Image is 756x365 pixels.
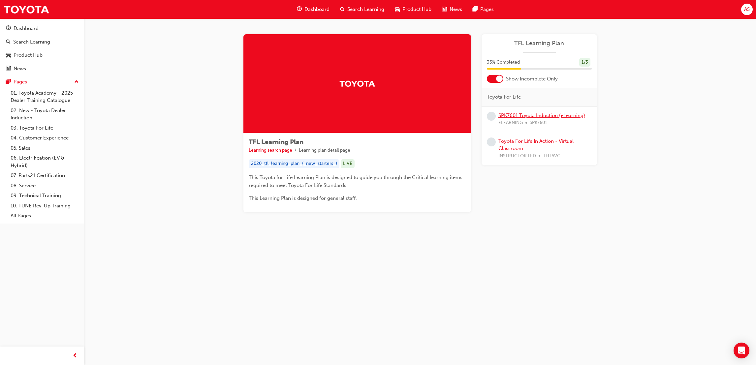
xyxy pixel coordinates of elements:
a: 05. Sales [8,143,81,153]
a: 02. New - Toyota Dealer Induction [8,106,81,123]
img: Trak [3,2,49,17]
span: 33 % Completed [487,59,520,66]
span: learningRecordVerb_NONE-icon [487,112,496,121]
span: News [450,6,462,13]
button: DashboardSearch LearningProduct HubNews [3,21,81,76]
span: pages-icon [473,5,478,14]
button: AS [741,4,753,15]
a: search-iconSearch Learning [335,3,390,16]
a: guage-iconDashboard [292,3,335,16]
a: 07. Parts21 Certification [8,170,81,181]
a: pages-iconPages [467,3,499,16]
a: News [3,63,81,75]
a: 09. Technical Training [8,191,81,201]
button: Pages [3,76,81,88]
span: ELEARNING [498,119,523,127]
div: Dashboard [14,25,39,32]
a: 10. TUNE Rev-Up Training [8,201,81,211]
span: car-icon [395,5,400,14]
div: Open Intercom Messenger [734,343,749,358]
a: Dashboard [3,22,81,35]
span: TFLIAVC [543,152,560,160]
span: up-icon [74,78,79,86]
a: 03. Toyota For Life [8,123,81,133]
span: search-icon [340,5,345,14]
span: pages-icon [6,79,11,85]
div: News [14,65,26,73]
span: prev-icon [73,352,78,360]
span: learningRecordVerb_NONE-icon [487,137,496,146]
div: 1 / 3 [579,58,590,67]
a: car-iconProduct Hub [390,3,437,16]
a: SPK7601 Toyota Induction (eLearning) [498,112,585,118]
div: 2020_tfl_learning_plan_(_new_starters_) [249,159,339,168]
span: search-icon [6,39,11,45]
span: Search Learning [347,6,384,13]
a: Learning search page [249,147,292,153]
div: Search Learning [13,38,50,46]
a: 08. Service [8,181,81,191]
span: guage-icon [297,5,302,14]
span: news-icon [442,5,447,14]
div: Product Hub [14,51,43,59]
a: 06. Electrification (EV & Hybrid) [8,153,81,170]
span: Pages [480,6,494,13]
a: TFL Learning Plan [487,40,592,47]
span: AS [744,6,750,13]
span: INSTRUCTOR LED [498,152,536,160]
span: TFL Learning Plan [249,138,303,146]
span: This Toyota for Life Learning Plan is designed to guide you through the Critical learning items r... [249,174,464,188]
span: Toyota For Life [487,93,521,101]
a: Product Hub [3,49,81,61]
li: Learning plan detail page [299,147,350,154]
span: Product Hub [402,6,431,13]
a: Search Learning [3,36,81,48]
a: 04. Customer Experience [8,133,81,143]
div: LIVE [341,159,355,168]
div: Pages [14,78,27,86]
a: news-iconNews [437,3,467,16]
img: Trak [339,78,375,89]
span: car-icon [6,52,11,58]
span: news-icon [6,66,11,72]
span: Show Incomplete Only [506,75,558,83]
a: 01. Toyota Academy - 2025 Dealer Training Catalogue [8,88,81,106]
span: This Learning Plan is designed for general staff. [249,195,357,201]
a: Toyota For Life In Action - Virtual Classroom [498,138,574,152]
span: guage-icon [6,26,11,32]
span: SPK7601 [530,119,547,127]
span: Dashboard [304,6,330,13]
a: All Pages [8,211,81,221]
